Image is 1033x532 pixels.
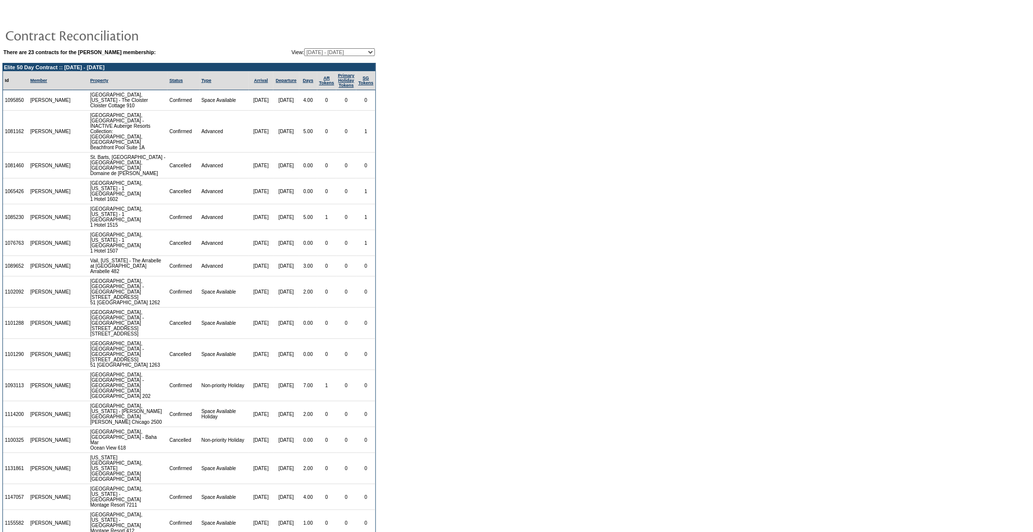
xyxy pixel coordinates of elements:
td: [DATE] [273,90,299,111]
td: [GEOGRAPHIC_DATA], [GEOGRAPHIC_DATA] - [GEOGRAPHIC_DATA][STREET_ADDRESS] [STREET_ADDRESS] [88,308,167,339]
td: 0 [336,484,357,510]
td: 1 [356,204,375,230]
td: Cancelled [167,308,199,339]
td: [DATE] [273,427,299,453]
td: Space Available [200,339,249,370]
a: ARTokens [319,76,334,85]
td: [GEOGRAPHIC_DATA], [GEOGRAPHIC_DATA] - [GEOGRAPHIC_DATA][STREET_ADDRESS] 51 [GEOGRAPHIC_DATA] 1262 [88,276,167,308]
td: Confirmed [167,90,199,111]
td: 2.00 [299,276,317,308]
td: [PERSON_NAME] [28,453,73,484]
td: Cancelled [167,230,199,256]
td: 1065426 [3,178,28,204]
td: [GEOGRAPHIC_DATA], [US_STATE] - 1 [GEOGRAPHIC_DATA] 1 Hotel 1602 [88,178,167,204]
td: 1131861 [3,453,28,484]
td: 0 [336,401,357,427]
td: 0 [336,453,357,484]
td: 1081460 [3,153,28,178]
td: 0 [317,178,336,204]
td: [DATE] [249,204,273,230]
td: [DATE] [273,178,299,204]
a: SGTokens [358,76,373,85]
td: 1 [317,370,336,401]
td: 5.00 [299,111,317,153]
td: Confirmed [167,484,199,510]
td: View: [244,48,375,56]
td: [DATE] [249,153,273,178]
td: [GEOGRAPHIC_DATA], [US_STATE] - [GEOGRAPHIC_DATA] Montage Resort 7211 [88,484,167,510]
td: 1081162 [3,111,28,153]
td: Confirmed [167,256,199,276]
td: [DATE] [249,484,273,510]
td: [DATE] [273,230,299,256]
td: Elite 50 Day Contract :: [DATE] - [DATE] [3,63,375,71]
td: Confirmed [167,111,199,153]
td: [DATE] [249,308,273,339]
td: 0 [317,111,336,153]
td: Non-priority Holiday [200,370,249,401]
td: 0 [336,178,357,204]
td: [PERSON_NAME] [28,276,73,308]
td: Advanced [200,256,249,276]
td: 1114200 [3,401,28,427]
td: [PERSON_NAME] [28,178,73,204]
td: [PERSON_NAME] [28,204,73,230]
td: 1102092 [3,276,28,308]
td: [DATE] [249,453,273,484]
td: 0 [317,256,336,276]
td: Advanced [200,111,249,153]
td: [DATE] [273,276,299,308]
td: 0 [356,90,375,111]
td: Space Available [200,308,249,339]
td: 0 [336,111,357,153]
td: [PERSON_NAME] [28,111,73,153]
td: St. Barts, [GEOGRAPHIC_DATA] - [GEOGRAPHIC_DATA], [GEOGRAPHIC_DATA] Domaine de [PERSON_NAME] [88,153,167,178]
td: [DATE] [249,256,273,276]
td: Cancelled [167,427,199,453]
td: 0.00 [299,339,317,370]
td: [DATE] [249,230,273,256]
td: 1147057 [3,484,28,510]
td: 1101288 [3,308,28,339]
td: 0 [336,308,357,339]
td: [DATE] [249,401,273,427]
td: Confirmed [167,401,199,427]
td: 0 [317,339,336,370]
td: 0 [356,401,375,427]
td: 1 [317,204,336,230]
td: 0 [317,401,336,427]
td: 1100325 [3,427,28,453]
td: Space Available [200,276,249,308]
td: 0 [356,339,375,370]
td: Cancelled [167,339,199,370]
td: Confirmed [167,453,199,484]
td: [GEOGRAPHIC_DATA], [US_STATE] - [PERSON_NAME][GEOGRAPHIC_DATA] [PERSON_NAME] Chicago 2500 [88,401,167,427]
td: 0 [317,153,336,178]
td: 1095850 [3,90,28,111]
td: 0 [356,276,375,308]
td: [DATE] [273,308,299,339]
td: 0 [356,308,375,339]
td: [GEOGRAPHIC_DATA], [GEOGRAPHIC_DATA] - [GEOGRAPHIC_DATA] [GEOGRAPHIC_DATA] [GEOGRAPHIC_DATA] 202 [88,370,167,401]
td: Advanced [200,153,249,178]
td: Non-priority Holiday [200,427,249,453]
td: [GEOGRAPHIC_DATA], [GEOGRAPHIC_DATA] - Baha Mar Ocean View 618 [88,427,167,453]
td: 3.00 [299,256,317,276]
td: [DATE] [249,276,273,308]
td: 0 [356,370,375,401]
img: pgTtlContractReconciliation.gif [5,25,200,45]
td: 5.00 [299,204,317,230]
td: 0.00 [299,178,317,204]
td: [PERSON_NAME] [28,484,73,510]
td: 0 [336,370,357,401]
td: 0 [317,427,336,453]
td: [PERSON_NAME] [28,401,73,427]
td: Space Available Holiday [200,401,249,427]
a: Status [169,78,183,83]
td: Id [3,71,28,90]
td: [PERSON_NAME] [28,339,73,370]
td: 0.00 [299,427,317,453]
td: 0 [317,308,336,339]
td: Confirmed [167,370,199,401]
td: 0.00 [299,308,317,339]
